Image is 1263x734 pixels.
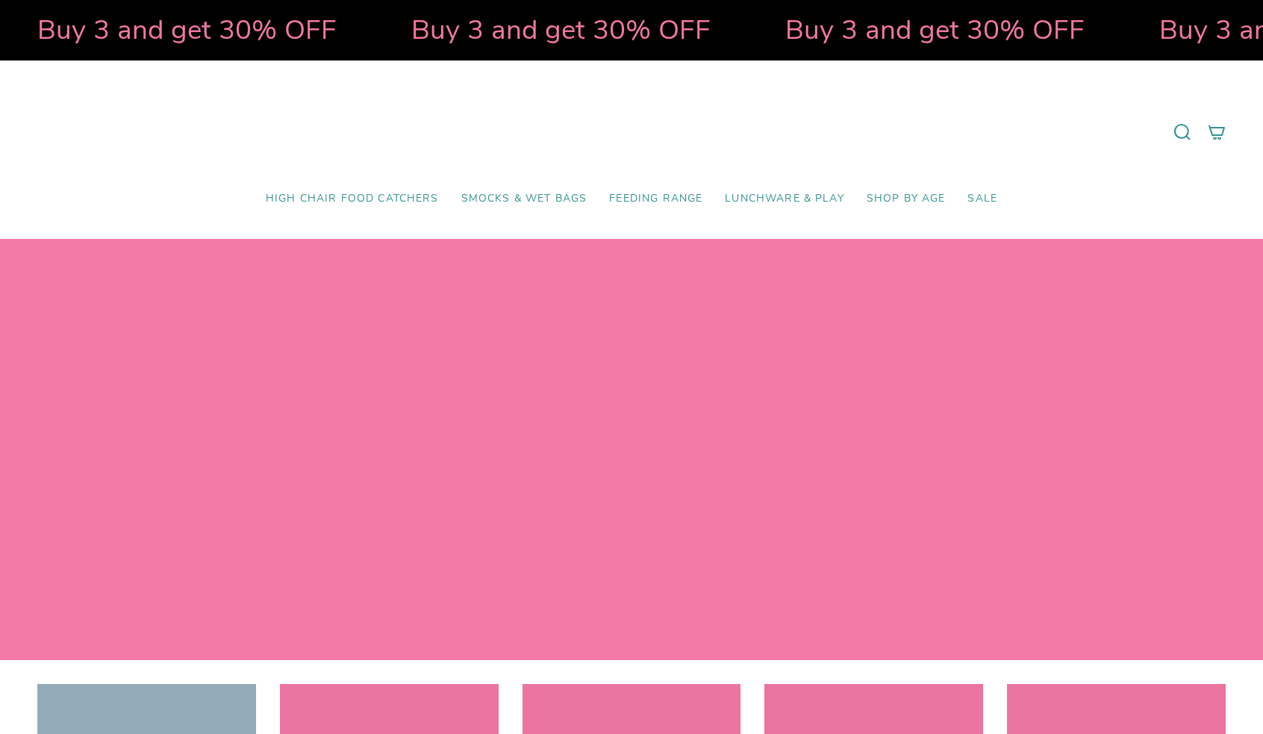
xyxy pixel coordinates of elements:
[714,181,855,217] a: Lunchware & Play
[450,181,599,217] a: Smocks & Wet Bags
[598,181,714,217] a: Feeding Range
[266,193,439,205] span: High Chair Food Catchers
[461,193,587,205] span: Smocks & Wet Bags
[967,193,997,205] span: SALE
[255,181,450,217] a: High Chair Food Catchers
[609,193,702,205] span: Feeding Range
[37,11,336,49] strong: Buy 3 and get 30% OFF
[956,181,1008,217] a: SALE
[503,83,761,181] a: Mumma’s Little Helpers
[725,193,843,205] span: Lunchware & Play
[867,193,946,205] span: Shop by Age
[855,181,957,217] a: Shop by Age
[785,11,1084,49] strong: Buy 3 and get 30% OFF
[411,11,710,49] strong: Buy 3 and get 30% OFF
